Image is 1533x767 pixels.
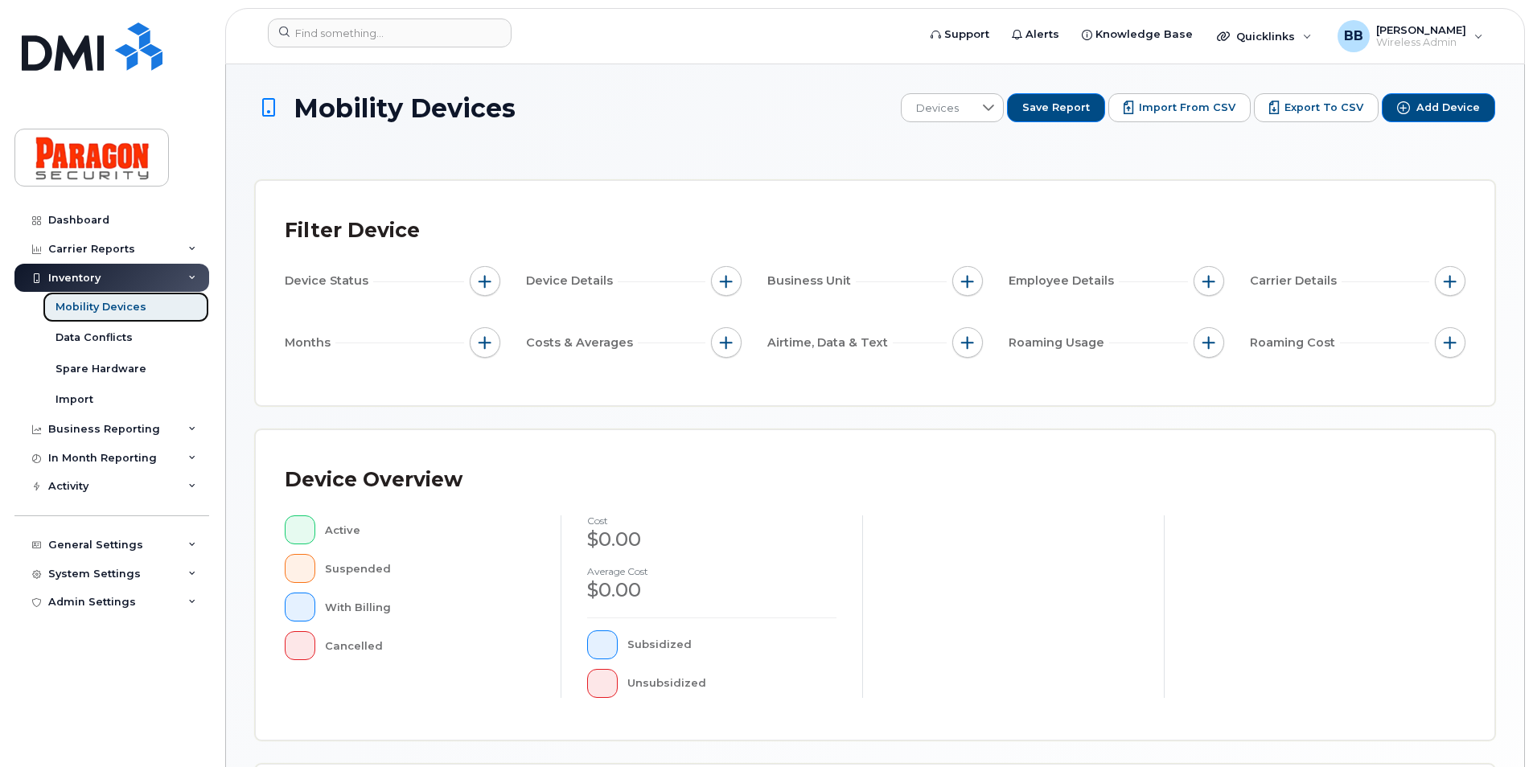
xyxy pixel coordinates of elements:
div: $0.00 [587,526,836,553]
div: Active [325,515,536,544]
div: Cancelled [325,631,536,660]
span: Airtime, Data & Text [767,334,893,351]
div: $0.00 [587,576,836,604]
span: Device Status [285,273,373,289]
span: Add Device [1416,100,1480,115]
button: Add Device [1382,93,1495,122]
span: Business Unit [767,273,856,289]
div: Device Overview [285,459,462,501]
span: Costs & Averages [526,334,638,351]
span: Import from CSV [1139,100,1235,115]
div: Filter Device [285,210,420,252]
span: Devices [902,94,973,123]
span: Export to CSV [1284,100,1363,115]
span: Employee Details [1009,273,1119,289]
span: Mobility Devices [294,94,516,122]
span: Carrier Details [1250,273,1342,289]
span: Device Details [526,273,618,289]
h4: Average cost [587,566,836,576]
span: Roaming Cost [1250,334,1340,351]
button: Save Report [1007,93,1105,122]
h4: cost [587,515,836,526]
span: Save Report [1022,100,1090,115]
div: Unsubsidized [627,669,837,698]
span: Roaming Usage [1009,334,1109,351]
div: Subsidized [627,630,837,659]
button: Export to CSV [1254,93,1379,122]
span: Months [285,334,335,351]
div: Suspended [325,554,536,583]
button: Import from CSV [1108,93,1251,122]
div: With Billing [325,593,536,621]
